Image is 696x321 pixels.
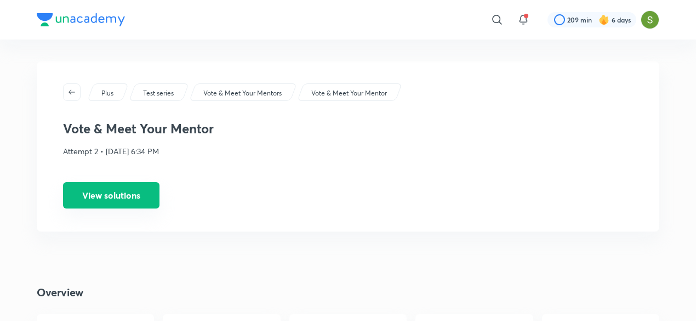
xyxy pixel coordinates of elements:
h3: Vote & Meet Your Mentor [63,121,633,137]
p: Test series [143,88,174,98]
p: Attempt 2 • [DATE] 6:34 PM [63,145,633,157]
a: Vote & Meet Your Mentor [310,88,389,98]
p: Vote & Meet Your Mentor [311,88,387,98]
a: Test series [141,88,176,98]
img: Samridhi Vij [641,10,659,29]
p: Plus [101,88,113,98]
h4: Overview [37,284,659,301]
a: Vote & Meet Your Mentors [202,88,284,98]
p: Vote & Meet Your Mentors [203,88,282,98]
img: streak [598,14,609,25]
a: Plus [100,88,116,98]
img: Company Logo [37,13,125,26]
button: View solutions [63,182,159,209]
